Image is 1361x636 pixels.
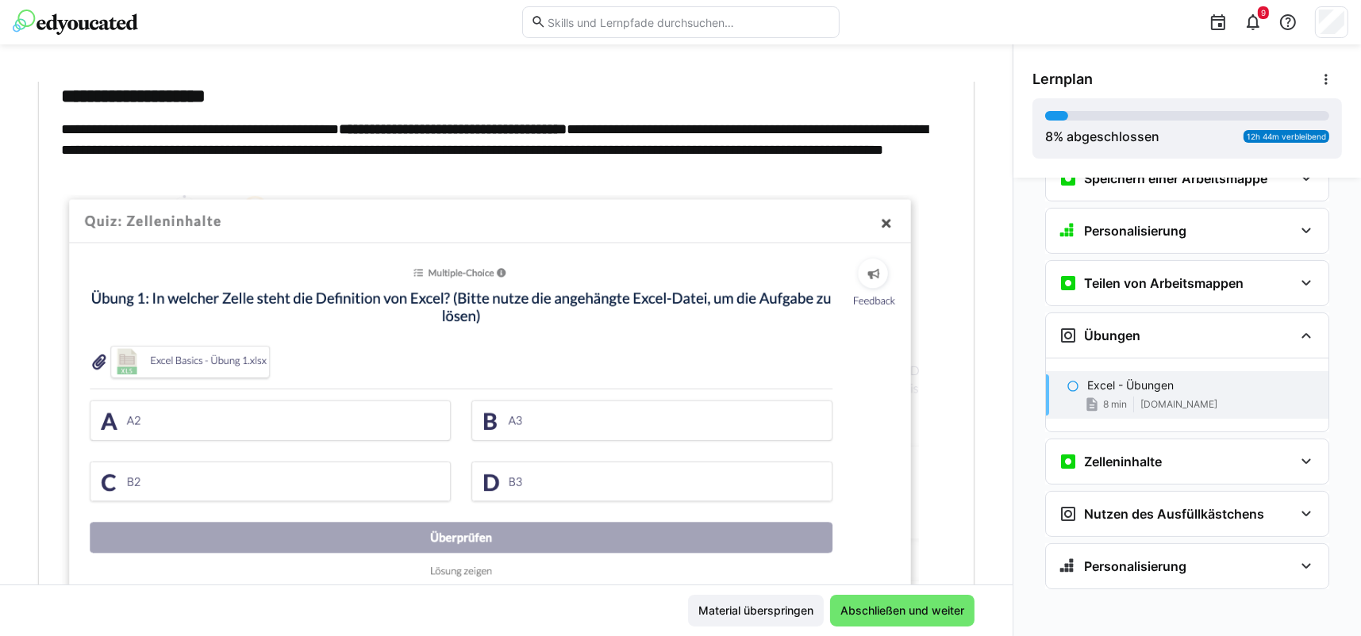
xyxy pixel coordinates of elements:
[1045,127,1159,146] div: % abgeschlossen
[1084,506,1264,522] h3: Nutzen des Ausfüllkästchens
[1103,398,1127,411] span: 8 min
[1084,454,1162,469] h3: Zelleninhalte
[546,15,830,29] input: Skills und Lernpfade durchsuchen…
[1084,275,1244,291] h3: Teilen von Arbeitsmappen
[1084,170,1267,186] h3: Speichern einer Arbeitsmappe
[1032,71,1093,88] span: Lernplan
[1087,377,1174,393] p: Excel - Übungen
[830,595,975,626] button: Abschließen und weiter
[838,603,967,619] span: Abschließen und weiter
[688,595,824,626] button: Material überspringen
[1084,223,1186,239] h3: Personalisierung
[1045,128,1053,144] span: 8
[1084,328,1140,343] h3: Übungen
[1084,558,1186,574] h3: Personalisierung
[696,603,816,619] span: Material überspringen
[1247,132,1326,141] span: 12h 44m verbleibend
[1261,8,1266,17] span: 9
[1140,398,1217,411] span: [DOMAIN_NAME]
